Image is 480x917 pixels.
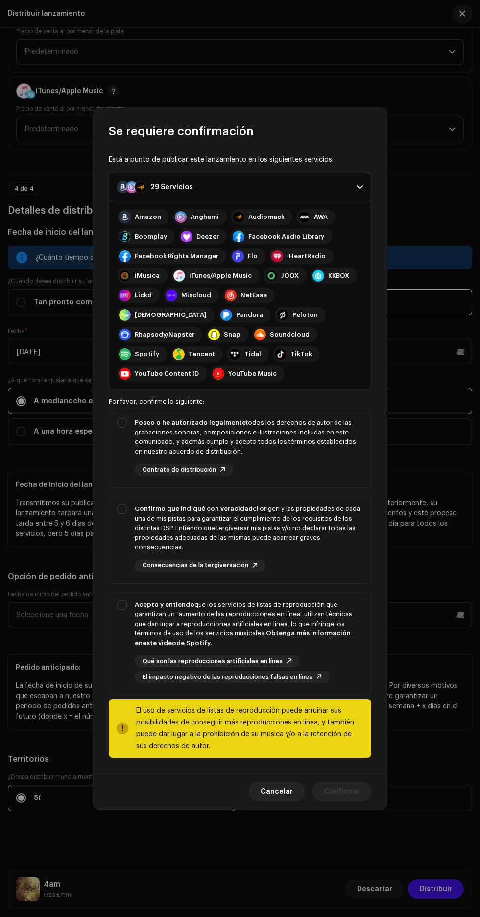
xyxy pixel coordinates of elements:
[236,311,263,319] div: Pandora
[135,350,159,358] div: Spotify
[135,600,363,648] div: que los servicios de listas de reproducción que garantizan un "aumento de las reproducciones en l...
[135,418,363,456] div: todos los derechos de autor de las grabaciones sonoras, composiciones e ilustraciones incluidas e...
[196,233,219,241] div: Deezer
[135,331,194,338] div: Rhapsody/Napster
[324,782,360,801] span: Confirmar
[135,291,152,299] div: Lickd
[270,331,310,338] div: Soundcloud
[135,602,194,608] strong: Acepto y entiendo
[135,311,207,319] div: [DEMOGRAPHIC_DATA]
[143,562,248,569] span: Consecuencias de la tergiversación
[191,213,219,221] div: Anghami
[292,311,318,319] div: Peloton
[312,782,371,801] button: Confirmar
[109,123,254,139] span: Se requiere confirmación
[135,213,161,221] div: Amazon
[228,370,277,378] div: YouTube Music
[109,201,371,390] p-accordion-content: 29 Servicios
[135,370,199,378] div: YouTube Content ID
[314,213,328,221] div: AWA
[135,419,246,426] strong: Poseo o he autorizado legalmente
[248,233,324,241] div: Facebook Audio Library
[248,252,258,260] div: Flo
[261,782,293,801] span: Cancelar
[135,233,167,241] div: Boomplay
[109,398,371,406] div: Por favor, confirme lo siguiente:
[287,252,326,260] div: iHeartRadio
[143,674,312,680] span: El impacto negativo de las reproducciones falsas en línea
[328,272,349,280] div: KKBOX
[143,640,176,646] a: este video
[135,272,160,280] div: iMusica
[135,630,351,646] strong: Obtenga más información en de Spotify.
[290,350,312,358] div: TikTok
[244,350,261,358] div: Tidal
[224,331,240,338] div: Snap
[135,506,253,512] strong: Confirmo que indiqué con veracidad
[135,504,363,552] div: el origen y las propiedades de cada una de mis pistas para garantizar el cumplimiento de los requ...
[248,213,285,221] div: Audiomack
[109,173,371,201] p-accordion-header: 29 Servicios
[135,252,218,260] div: Facebook Rights Manager
[189,350,215,358] div: Tencent
[240,291,267,299] div: NetEase
[150,183,193,191] div: 29 Servicios
[249,782,305,801] button: Cancelar
[136,705,363,752] div: El uso de servicios de listas de reproducción puede arruinar sus posibilidades de conseguir más r...
[143,658,283,665] span: Qué son las reproducciones artificiales en línea
[143,467,216,473] span: Contrato de distribución
[109,496,371,584] p-togglebutton: Confirmo que indiqué con veracidadel origen y las propiedades de cada una de mis pistas para gara...
[109,155,371,165] div: Está a punto de publicar este lanzamiento en los siguientes servicios:
[109,410,371,488] p-togglebutton: Poseo o he autorizado legalmentetodos los derechos de autor de las grabaciones sonoras, composici...
[181,291,211,299] div: Mixcloud
[109,592,371,696] p-togglebutton: Acepto y entiendoque los servicios de listas de reproducción que garantizan un "aumento de las re...
[189,272,252,280] div: iTunes/Apple Music
[281,272,299,280] div: JOOX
